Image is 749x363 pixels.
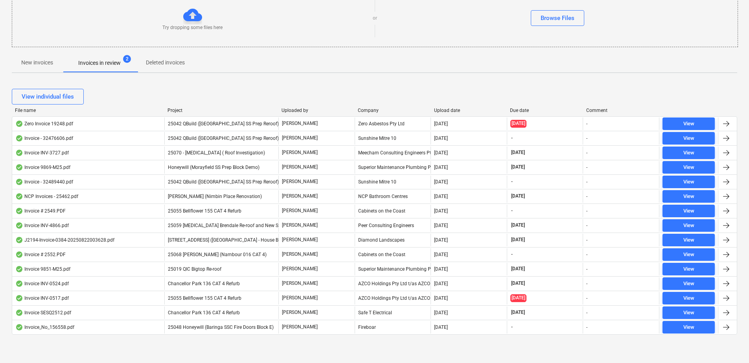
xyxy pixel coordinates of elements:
[663,277,715,290] button: View
[168,165,259,170] span: Honeywill (Morayfield SS Prep Block Demo)
[282,120,318,127] p: [PERSON_NAME]
[15,237,23,243] div: OCR finished
[683,119,694,128] div: View
[663,263,715,275] button: View
[282,108,351,113] div: Uploaded by
[355,234,431,246] div: Diamond Landscapes
[663,292,715,304] button: View
[663,234,715,246] button: View
[282,266,318,272] p: [PERSON_NAME]
[434,266,448,272] div: [DATE]
[683,294,694,303] div: View
[168,266,221,272] span: 25019 QIC Bigtop Re-roof
[146,59,185,67] p: Deleted invoices
[123,55,131,63] span: 2
[586,108,656,113] div: Comment
[663,132,715,145] button: View
[168,121,279,126] span: 25042 QBuild (Sunshine Beach SS Prep Reroof)
[15,135,23,141] div: OCR finished
[15,251,23,258] div: OCR finished
[683,148,694,158] div: View
[168,295,241,301] span: 25055 Bellflower 155 CAT 4 Refurb
[355,132,431,145] div: Sunshine Mitre 10
[683,163,694,172] div: View
[663,147,715,159] button: View
[434,165,448,170] div: [DATE]
[15,164,23,170] div: OCR finished
[586,208,587,214] div: -
[282,193,318,200] p: [PERSON_NAME]
[434,208,448,214] div: [DATE]
[15,266,23,272] div: OCR finished
[168,252,267,257] span: 25068 Keyton (Nambour 016 CAT 4)
[510,251,513,258] span: -
[663,176,715,188] button: View
[15,280,69,287] div: Invoice INV-0524.pdf
[510,207,513,214] span: -
[15,222,69,229] div: Invoice INV-4866.pdf
[15,179,73,185] div: Invoice - 32489440.pdf
[434,310,448,315] div: [DATE]
[683,250,694,259] div: View
[510,236,526,243] span: [DATE]
[168,179,279,185] span: 25042 QBuild (Sunshine Beach SS Prep Reroof)
[282,295,318,301] p: [PERSON_NAME]
[282,222,318,229] p: [PERSON_NAME]
[168,237,288,243] span: 25001 RD (2 Walnut Place - House Build)
[355,306,431,319] div: Safe T Electrical
[531,10,584,26] button: Browse Files
[358,108,428,113] div: Company
[355,277,431,290] div: AZCO Holdings Pty Ltd t/as AZCO Demolition
[663,306,715,319] button: View
[683,134,694,143] div: View
[15,193,78,200] div: NCP Invoices - 25462.pdf
[168,324,274,330] span: 25048 Honeywill (Baringa SSC Fire Doors Block E)
[15,222,23,229] div: OCR finished
[15,208,66,214] div: Invoice # 2549.PDF
[586,237,587,243] div: -
[663,117,715,130] button: View
[663,205,715,217] button: View
[663,321,715,334] button: View
[434,223,448,228] div: [DATE]
[510,222,526,229] span: [DATE]
[510,108,580,113] div: Due date
[434,194,448,199] div: [DATE]
[22,92,74,102] div: View individual files
[15,251,66,258] div: Invoice # 2552.PDF
[434,237,448,243] div: [DATE]
[510,309,526,316] span: [DATE]
[168,208,241,214] span: 25055 Bellflower 155 CAT 4 Refurb
[15,310,71,316] div: Invoice SESQ2512.pdf
[168,281,240,286] span: Chancellor Park 136 CAT 4 Refurb
[586,281,587,286] div: -
[541,13,574,23] div: Browse Files
[586,266,587,272] div: -
[586,194,587,199] div: -
[282,164,318,170] p: [PERSON_NAME]
[15,121,73,127] div: Zero Invoice 19248.pdf
[168,223,286,228] span: 25059 Iplex Brendale Re-roof and New Shed
[434,281,448,286] div: [DATE]
[162,24,223,31] p: Try dropping some files here
[282,135,318,141] p: [PERSON_NAME]
[586,136,587,141] div: -
[434,121,448,126] div: [DATE]
[15,280,23,287] div: OCR finished
[434,324,448,330] div: [DATE]
[434,295,448,301] div: [DATE]
[683,323,694,332] div: View
[586,179,587,185] div: -
[355,176,431,188] div: Sunshine Mitre 10
[355,147,431,159] div: Meecham Consulting Engineers Pty Ltd
[78,59,121,67] p: Invoices in review
[15,295,23,301] div: OCR finished
[355,248,431,261] div: Cabinets on the Coast
[663,161,715,174] button: View
[586,121,587,126] div: -
[355,161,431,174] div: Superior Maintenance Plumbing Pty Ltd
[167,108,276,113] div: Project
[586,150,587,156] div: -
[683,178,694,187] div: View
[282,207,318,214] p: [PERSON_NAME]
